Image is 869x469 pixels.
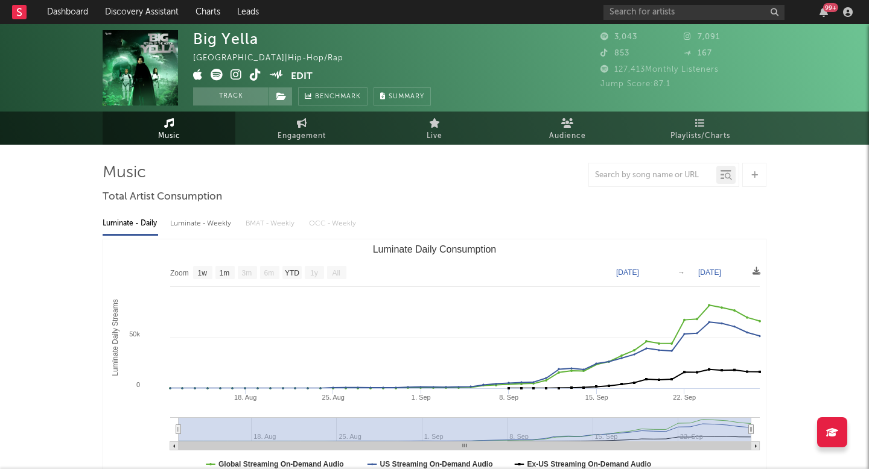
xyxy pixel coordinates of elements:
[549,129,586,143] span: Audience
[600,80,670,88] span: Jump Score: 87.1
[368,112,501,145] a: Live
[684,33,720,41] span: 7,091
[193,51,357,66] div: [GEOGRAPHIC_DATA] | Hip-Hop/Rap
[285,269,299,277] text: YTD
[111,299,119,376] text: Luminate Daily Streams
[600,66,719,74] span: 127,413 Monthly Listeners
[170,269,189,277] text: Zoom
[589,171,716,180] input: Search by song name or URL
[264,269,275,277] text: 6m
[600,49,629,57] span: 853
[220,269,230,277] text: 1m
[158,129,180,143] span: Music
[673,394,696,401] text: 22. Sep
[193,87,269,105] button: Track
[499,394,518,401] text: 8. Sep
[527,460,652,468] text: Ex-US Streaming On-Demand Audio
[670,129,730,143] span: Playlists/Charts
[603,5,785,20] input: Search for artists
[103,213,158,234] div: Luminate - Daily
[427,129,442,143] span: Live
[585,394,608,401] text: 15. Sep
[616,268,639,277] text: [DATE]
[234,394,256,401] text: 18. Aug
[129,330,140,338] text: 50k
[412,394,431,401] text: 1. Sep
[820,7,828,17] button: 99+
[170,213,234,234] div: Luminate - Weekly
[298,87,368,105] a: Benchmark
[380,460,493,468] text: US Streaming On-Demand Audio
[698,268,721,277] text: [DATE]
[823,3,838,12] div: 99 +
[136,381,140,388] text: 0
[374,87,431,105] button: Summary
[310,269,318,277] text: 1y
[332,269,340,277] text: All
[242,269,252,277] text: 3m
[501,112,634,145] a: Audience
[291,69,313,84] button: Edit
[389,93,424,100] span: Summary
[193,30,258,48] div: Big Yella
[315,90,361,104] span: Benchmark
[103,112,235,145] a: Music
[103,190,222,204] span: Total Artist Consumption
[218,460,344,468] text: Global Streaming On-Demand Audio
[198,269,208,277] text: 1w
[278,129,326,143] span: Engagement
[235,112,368,145] a: Engagement
[678,268,685,277] text: →
[634,112,766,145] a: Playlists/Charts
[684,49,712,57] span: 167
[600,33,637,41] span: 3,043
[322,394,345,401] text: 25. Aug
[373,244,497,254] text: Luminate Daily Consumption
